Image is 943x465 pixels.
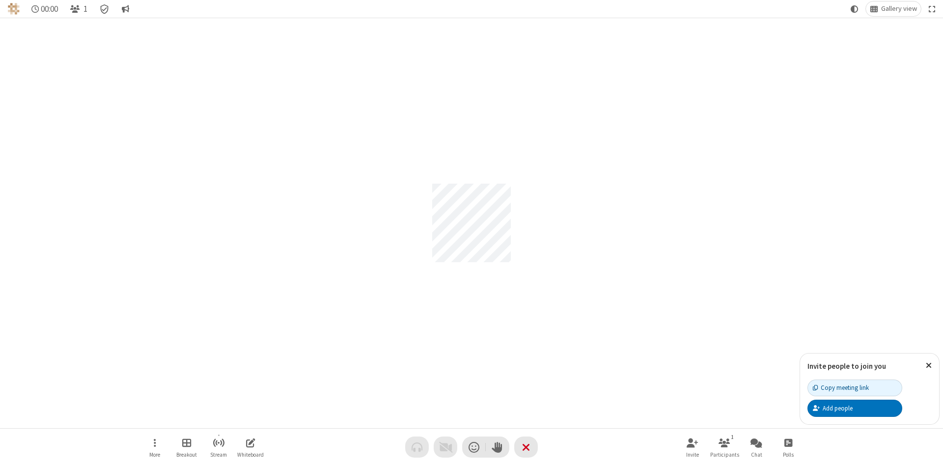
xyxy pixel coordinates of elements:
[881,5,917,13] span: Gallery view
[172,433,201,461] button: Manage Breakout Rooms
[210,452,227,458] span: Stream
[149,452,160,458] span: More
[462,437,486,458] button: Send a reaction
[807,361,886,371] label: Invite people to join you
[847,1,862,16] button: Using system theme
[486,437,509,458] button: Raise hand
[710,452,739,458] span: Participants
[83,4,87,14] span: 1
[66,1,91,16] button: Open participant list
[774,433,803,461] button: Open poll
[28,1,62,16] div: Timer
[237,452,264,458] span: Whiteboard
[8,3,20,15] img: QA Selenium DO NOT DELETE OR CHANGE
[236,433,265,461] button: Open shared whiteboard
[434,437,457,458] button: Video
[514,437,538,458] button: End or leave meeting
[176,452,197,458] span: Breakout
[751,452,762,458] span: Chat
[95,1,114,16] div: Meeting details Encryption enabled
[710,433,739,461] button: Open participant list
[728,433,737,441] div: 1
[405,437,429,458] button: Audio problem - check your Internet connection or call by phone
[140,433,169,461] button: Open menu
[41,4,58,14] span: 00:00
[807,380,902,396] button: Copy meeting link
[204,433,233,461] button: Start streaming
[866,1,921,16] button: Change layout
[742,433,771,461] button: Open chat
[686,452,699,458] span: Invite
[925,1,940,16] button: Fullscreen
[918,354,939,378] button: Close popover
[678,433,707,461] button: Invite participants (Alt+I)
[807,400,902,416] button: Add people
[813,383,869,392] div: Copy meeting link
[783,452,794,458] span: Polls
[117,1,133,16] button: Conversation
